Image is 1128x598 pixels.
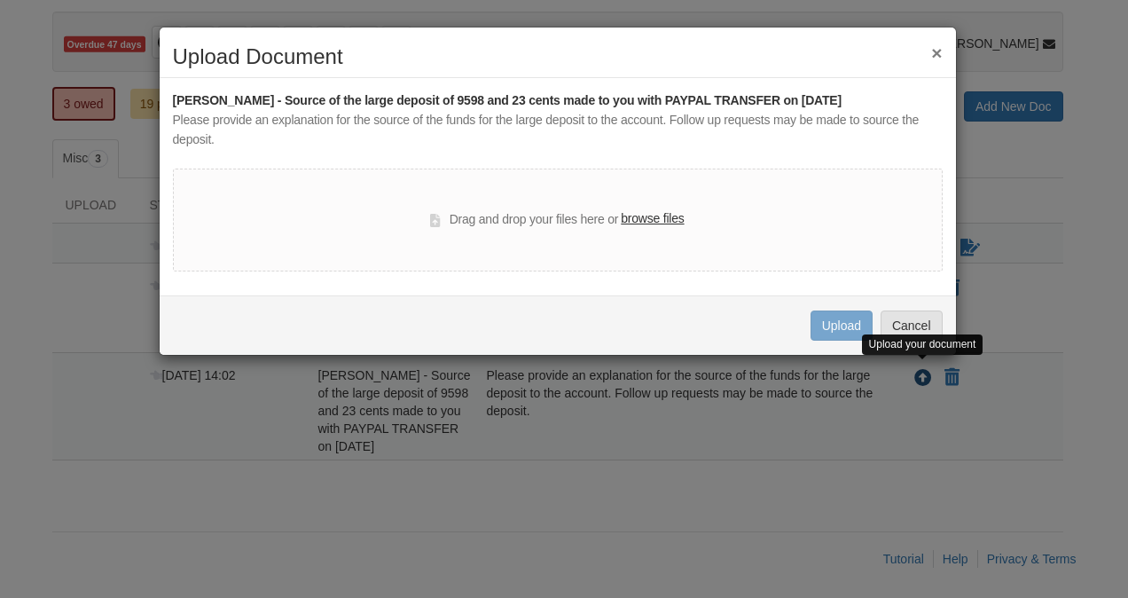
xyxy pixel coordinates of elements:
button: × [931,43,942,62]
div: [PERSON_NAME] - Source of the large deposit of 9598 and 23 cents made to you with PAYPAL TRANSFER... [173,91,943,111]
button: Upload [811,311,873,341]
div: Please provide an explanation for the source of the funds for the large deposit to the account. F... [173,111,943,150]
div: Drag and drop your files here or [430,209,684,231]
button: Cancel [881,311,943,341]
h2: Upload Document [173,45,943,68]
div: Upload your document [862,334,983,355]
label: browse files [621,209,684,229]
